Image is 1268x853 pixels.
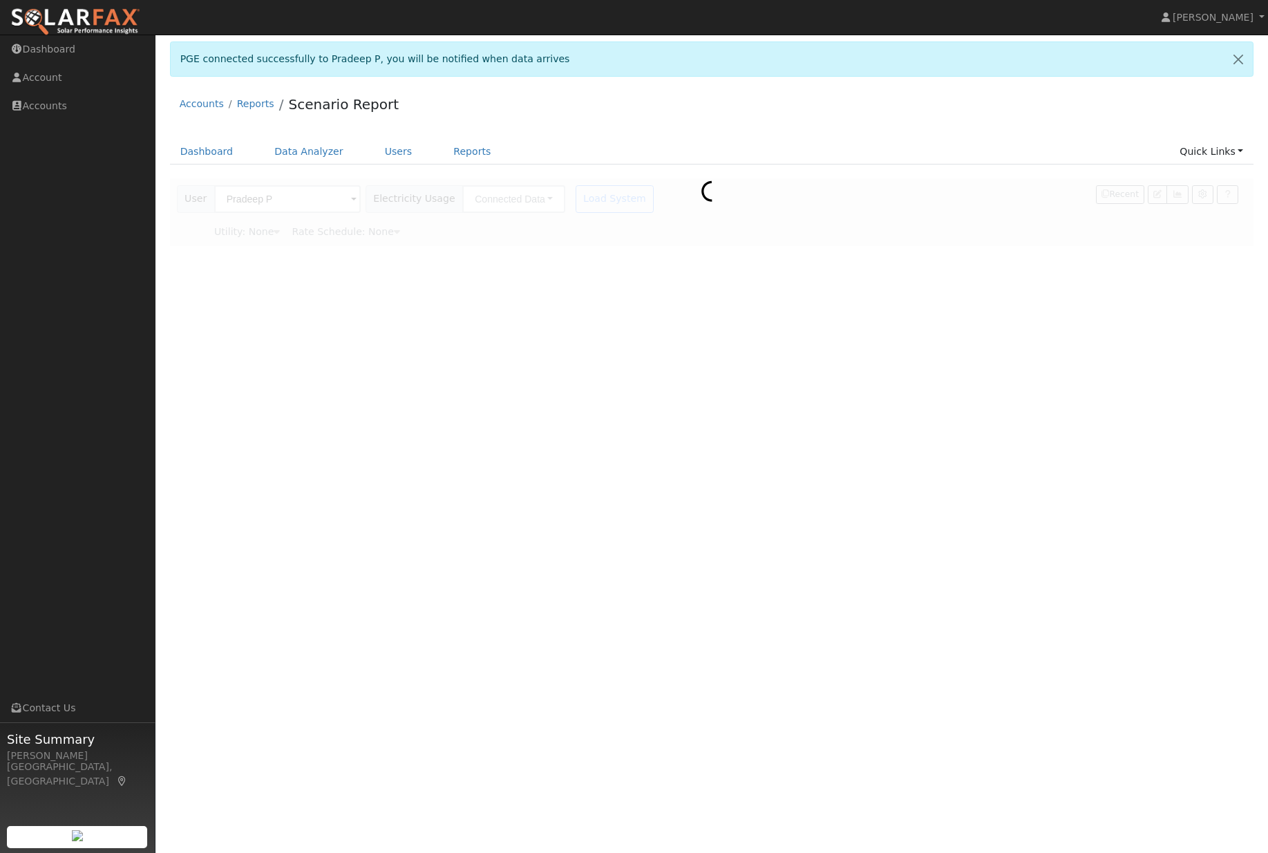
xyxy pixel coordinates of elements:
[443,139,501,165] a: Reports
[116,776,129,787] a: Map
[180,98,224,109] a: Accounts
[7,760,148,789] div: [GEOGRAPHIC_DATA], [GEOGRAPHIC_DATA]
[288,96,399,113] a: Scenario Report
[170,139,244,165] a: Dashboard
[10,8,140,37] img: SolarFax
[170,41,1254,77] div: PGE connected successfully to Pradeep P, you will be notified when data arrives
[1173,12,1253,23] span: [PERSON_NAME]
[1224,42,1253,76] a: Close
[1169,139,1253,165] a: Quick Links
[7,730,148,749] span: Site Summary
[264,139,354,165] a: Data Analyzer
[375,139,423,165] a: Users
[72,830,83,841] img: retrieve
[7,749,148,763] div: [PERSON_NAME]
[237,98,274,109] a: Reports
